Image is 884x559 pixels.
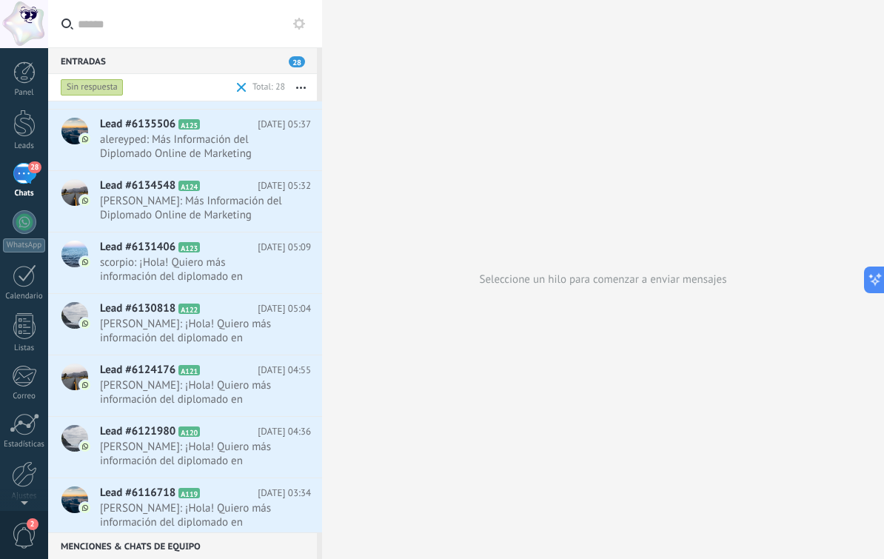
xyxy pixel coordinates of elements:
[258,240,311,255] span: [DATE] 05:09
[80,441,90,452] img: com.amocrm.amocrmwa.svg
[3,141,46,151] div: Leads
[48,417,322,478] a: Lead #6121980 A120 [DATE] 04:36 [PERSON_NAME]: ¡Hola! Quiero más información del diplomado en Int...
[3,440,46,449] div: Estadísticas
[247,80,285,95] div: Total: 28
[100,440,283,468] span: [PERSON_NAME]: ¡Hola! Quiero más información del diplomado en Inteligencia Artificial Online.
[100,424,175,439] span: Lead #6121980
[100,363,175,378] span: Lead #6124176
[178,365,200,375] span: A121
[80,257,90,267] img: com.amocrm.amocrmwa.svg
[48,171,322,232] a: Lead #6134548 A124 [DATE] 05:32 [PERSON_NAME]: Más Información del Diplomado Online de Marketing
[80,380,90,390] img: com.amocrm.amocrmwa.svg
[100,194,283,222] span: [PERSON_NAME]: Más Información del Diplomado Online de Marketing
[3,88,46,98] div: Panel
[80,195,90,206] img: com.amocrm.amocrmwa.svg
[28,161,41,173] span: 28
[61,78,124,96] div: Sin respuesta
[100,301,175,316] span: Lead #6130818
[27,518,38,530] span: 2
[258,363,311,378] span: [DATE] 04:55
[258,424,311,439] span: [DATE] 04:36
[48,478,322,539] a: Lead #6116718 A119 [DATE] 03:34 [PERSON_NAME]: ¡Hola! Quiero más información del diplomado en Int...
[100,240,175,255] span: Lead #6131406
[3,344,46,353] div: Listas
[80,318,90,329] img: com.amocrm.amocrmwa.svg
[80,503,90,513] img: com.amocrm.amocrmwa.svg
[48,532,317,559] div: Menciones & Chats de equipo
[48,47,317,74] div: Entradas
[258,117,311,132] span: [DATE] 05:37
[100,255,283,284] span: scorpio: ¡Hola! Quiero más información del diplomado en Inteligencia Artificial Online.
[178,304,200,314] span: A122
[100,133,283,161] span: alereyped: Más Información del Diplomado Online de Marketing
[48,110,322,170] a: Lead #6135506 A125 [DATE] 05:37 alereyped: Más Información del Diplomado Online de Marketing
[178,488,200,498] span: A119
[3,189,46,198] div: Chats
[100,486,175,501] span: Lead #6116718
[258,486,311,501] span: [DATE] 03:34
[48,294,322,355] a: Lead #6130818 A122 [DATE] 05:04 [PERSON_NAME]: ¡Hola! Quiero más información del diplomado en Int...
[48,355,322,416] a: Lead #6124176 A121 [DATE] 04:55 [PERSON_NAME]: ¡Hola! Quiero más información del diplomado en Int...
[178,181,200,191] span: A124
[258,178,311,193] span: [DATE] 05:32
[3,292,46,301] div: Calendario
[285,74,317,101] button: Más
[80,134,90,144] img: com.amocrm.amocrmwa.svg
[100,501,283,529] span: [PERSON_NAME]: ¡Hola! Quiero más información del diplomado en Inteligencia Artificial Online.
[178,426,200,437] span: A120
[100,178,175,193] span: Lead #6134548
[100,378,283,406] span: [PERSON_NAME]: ¡Hola! Quiero más información del diplomado en Inteligencia Artificial Online.
[100,317,283,345] span: [PERSON_NAME]: ¡Hola! Quiero más información del diplomado en Inteligencia Artificial Online.
[3,238,45,252] div: WhatsApp
[289,56,305,67] span: 28
[178,242,200,252] span: A123
[178,119,200,130] span: A125
[100,117,175,132] span: Lead #6135506
[48,232,322,293] a: Lead #6131406 A123 [DATE] 05:09 scorpio: ¡Hola! Quiero más información del diplomado en Inteligen...
[3,392,46,401] div: Correo
[258,301,311,316] span: [DATE] 05:04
